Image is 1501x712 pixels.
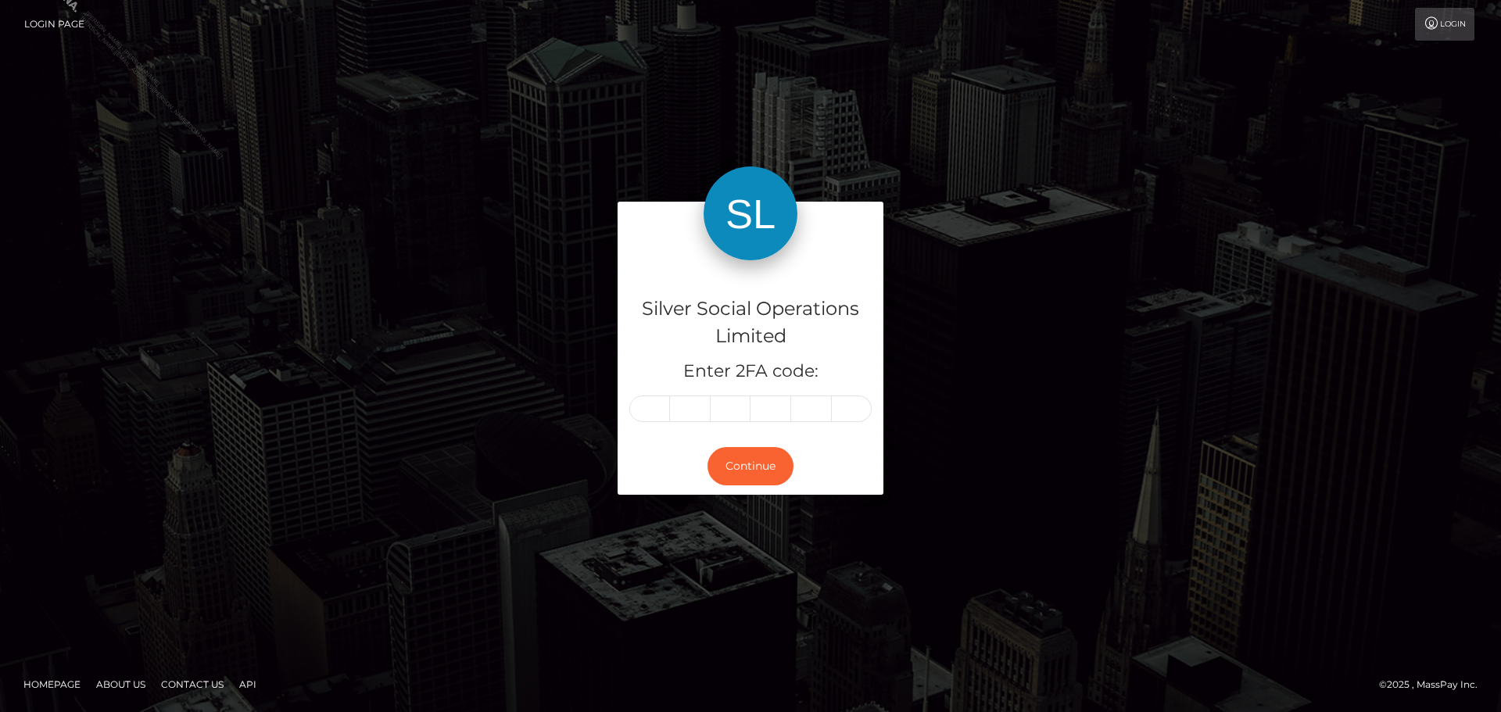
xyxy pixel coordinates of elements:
[708,447,793,485] button: Continue
[155,672,230,696] a: Contact Us
[1379,676,1489,693] div: © 2025 , MassPay Inc.
[233,672,263,696] a: API
[24,8,84,41] a: Login Page
[629,360,872,384] h5: Enter 2FA code:
[629,295,872,350] h4: Silver Social Operations Limited
[90,672,152,696] a: About Us
[704,166,797,260] img: Silver Social Operations Limited
[1415,8,1474,41] a: Login
[17,672,87,696] a: Homepage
